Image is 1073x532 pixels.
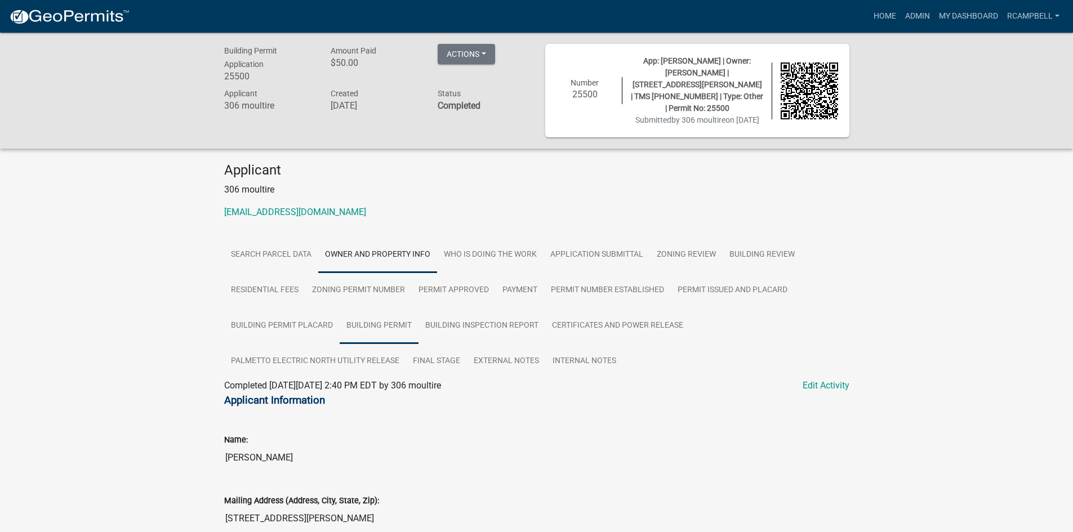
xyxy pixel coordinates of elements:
a: Who is Doing the Work [437,237,544,273]
a: [EMAIL_ADDRESS][DOMAIN_NAME] [224,207,366,217]
span: Created [331,89,358,98]
a: Zoning Review [650,237,723,273]
img: QR code [781,62,838,120]
a: Payment [496,272,544,309]
a: Building Permit [340,308,418,344]
span: Applicant Information [224,394,325,406]
a: Internal Notes [546,343,623,379]
a: Home [869,6,901,27]
h6: 25500 [224,71,314,82]
button: Actions [438,44,495,64]
a: Permit Issued and Placard [671,272,794,309]
a: Final Stage [406,343,467,379]
span: App: [PERSON_NAME] | Owner: [PERSON_NAME] | [STREET_ADDRESS][PERSON_NAME] | TMS [PHONE_NUMBER] | ... [631,56,763,113]
span: by 306 moultire [671,115,725,124]
a: Permit Number Established [544,272,671,309]
a: Admin [901,6,934,27]
p: 306 moultire [224,183,849,196]
span: Status [438,89,461,98]
a: Building Inspection Report [418,308,545,344]
label: Name: [224,436,248,444]
a: Palmetto Electric North Utility Release [224,343,406,379]
h4: Applicant [224,162,849,178]
span: Number [571,78,599,87]
a: Edit Activity [803,379,849,392]
a: Owner and Property Info [318,237,437,273]
a: Certificates and Power Release [545,308,690,344]
a: Permit Approved [412,272,496,309]
a: rcampbell [1003,6,1064,27]
a: Application Submittal [544,237,650,273]
h6: 306 moultire [224,100,314,111]
h6: 25500 [556,89,614,100]
span: Completed [DATE][DATE] 2:40 PM EDT by 306 moultire [224,380,441,391]
a: Search Parcel Data [224,237,318,273]
span: Submitted on [DATE] [635,115,759,124]
label: Mailing Address (Address, City, State, Zip): [224,497,379,505]
span: Building Permit Application [224,46,277,69]
h6: [DATE] [331,100,421,111]
a: Building Permit Placard [224,308,340,344]
span: Applicant [224,89,257,98]
a: Residential Fees [224,272,305,309]
span: Amount Paid [331,46,376,55]
a: External Notes [467,343,546,379]
strong: Completed [438,100,480,111]
h6: $50.00 [331,57,421,68]
a: My Dashboard [934,6,1003,27]
a: Building Review [723,237,802,273]
a: Zoning Permit Number [305,272,412,309]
